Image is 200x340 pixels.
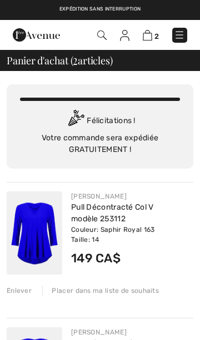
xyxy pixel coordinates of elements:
[71,327,193,337] div: [PERSON_NAME]
[20,110,180,155] div: Félicitations ! Votre commande sera expédiée GRATUITEMENT !
[7,55,112,65] span: Panier d'achat ( articles)
[7,191,62,275] img: Pull Décontracté Col V modèle 253112
[71,251,121,266] span: 149 CA$
[7,286,32,296] div: Enlever
[120,30,129,41] img: Mes infos
[97,31,107,40] img: Recherche
[71,225,193,245] div: Couleur: Saphir Royal 163 Taille: 14
[154,32,159,40] span: 2
[64,110,87,132] img: Congratulation2.svg
[73,53,78,66] span: 2
[71,191,193,201] div: [PERSON_NAME]
[42,286,159,296] div: Placer dans ma liste de souhaits
[71,202,154,224] a: Pull Décontracté Col V modèle 253112
[13,30,60,39] a: 1ère Avenue
[143,30,152,40] img: Panier d'achat
[13,28,60,42] img: 1ère Avenue
[174,29,185,40] img: Menu
[143,29,159,41] a: 2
